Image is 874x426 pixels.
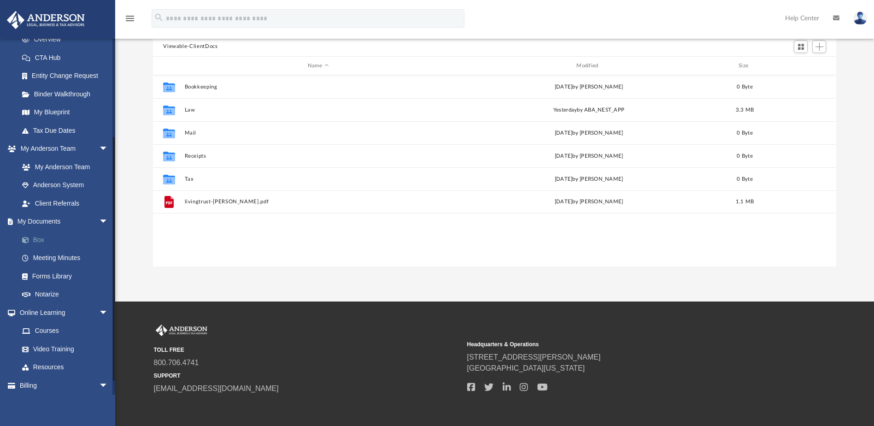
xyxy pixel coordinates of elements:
span: 0 Byte [737,130,753,136]
a: Meeting Minutes [13,249,122,267]
a: My Documentsarrow_drop_down [6,213,122,231]
a: Billingarrow_drop_down [6,376,122,395]
button: Mail [185,130,452,136]
span: arrow_drop_down [99,303,117,322]
a: [EMAIL_ADDRESS][DOMAIN_NAME] [154,385,279,392]
a: Binder Walkthrough [13,85,122,103]
a: Tax Due Dates [13,121,122,140]
button: Viewable-ClientDocs [163,42,217,51]
button: Tax [185,176,452,182]
img: Anderson Advisors Platinum Portal [4,11,88,29]
div: [DATE] by [PERSON_NAME] [456,129,722,137]
a: Anderson System [13,176,117,195]
a: [GEOGRAPHIC_DATA][US_STATE] [467,364,585,372]
a: My Anderson Teamarrow_drop_down [6,140,117,158]
span: 0 Byte [737,84,753,89]
button: Law [185,107,452,113]
div: [DATE] by [PERSON_NAME] [456,152,722,160]
div: Size [727,62,763,70]
button: Bookkeeping [185,84,452,90]
a: Video Training [13,340,113,358]
a: 800.706.4741 [154,359,199,367]
i: menu [124,13,135,24]
i: search [154,12,164,23]
span: arrow_drop_down [99,140,117,159]
div: [DATE] by [PERSON_NAME] [456,175,722,183]
div: Modified [455,62,722,70]
div: id [157,62,180,70]
a: Courses [13,322,117,340]
small: TOLL FREE [154,346,461,354]
span: arrow_drop_down [99,213,117,231]
div: id [768,62,832,70]
span: 0 Byte [737,154,753,159]
div: by ABA_NEST_APP [456,106,722,114]
a: Client Referrals [13,194,117,213]
button: Add [812,40,826,53]
a: Overview [13,30,122,49]
a: Forms Library [13,267,117,285]
img: Anderson Advisors Platinum Portal [154,325,209,337]
small: SUPPORT [154,372,461,380]
span: 0 Byte [737,177,753,182]
div: [DATE] by [PERSON_NAME] [456,198,722,207]
div: Name [184,62,452,70]
a: menu [124,18,135,24]
a: Online Learningarrow_drop_down [6,303,117,322]
a: CTA Hub [13,48,122,67]
span: yesterday [553,107,577,112]
span: arrow_drop_down [99,376,117,395]
a: Notarize [13,285,122,304]
a: My Blueprint [13,103,117,122]
a: Resources [13,358,117,377]
div: [DATE] by [PERSON_NAME] [456,83,722,91]
button: Switch to Grid View [794,40,808,53]
a: Events Calendar [6,395,122,413]
div: grid [153,75,836,266]
a: Entity Change Request [13,67,122,85]
span: 1.1 MB [736,200,754,205]
img: User Pic [853,12,867,25]
button: livingtrust-[PERSON_NAME].pdf [185,199,452,205]
small: Headquarters & Operations [467,340,774,349]
button: Receipts [185,153,452,159]
a: My Anderson Team [13,158,113,176]
span: 3.3 MB [736,107,754,112]
a: Box [13,231,122,249]
a: [STREET_ADDRESS][PERSON_NAME] [467,353,601,361]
